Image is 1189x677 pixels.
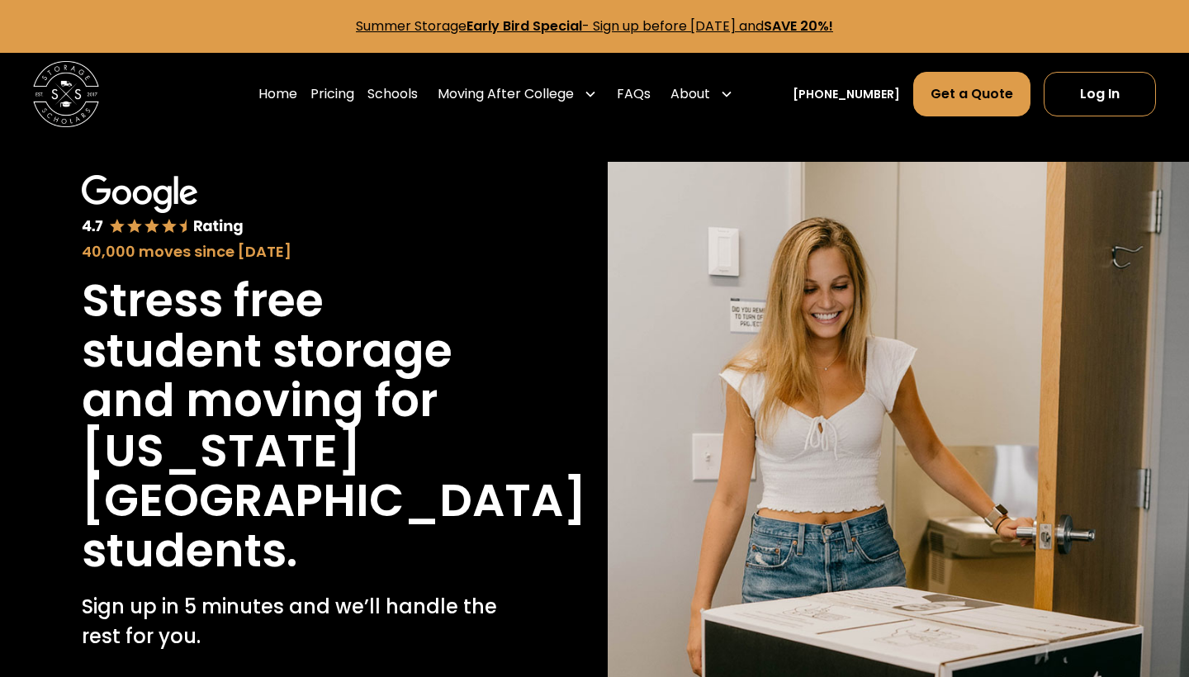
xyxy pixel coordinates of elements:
[82,526,297,576] h1: students.
[764,17,833,36] strong: SAVE 20%!
[33,61,99,127] img: Storage Scholars main logo
[467,17,582,36] strong: Early Bird Special
[258,71,297,117] a: Home
[793,86,900,103] a: [PHONE_NUMBER]
[82,240,500,263] div: 40,000 moves since [DATE]
[617,71,651,117] a: FAQs
[82,276,500,426] h1: Stress free student storage and moving for
[1044,72,1156,116] a: Log In
[356,17,833,36] a: Summer StorageEarly Bird Special- Sign up before [DATE] andSAVE 20%!
[431,71,604,117] div: Moving After College
[82,592,500,651] p: Sign up in 5 minutes and we’ll handle the rest for you.
[82,426,586,526] h1: [US_STATE][GEOGRAPHIC_DATA]
[670,84,710,104] div: About
[33,61,99,127] a: home
[664,71,740,117] div: About
[310,71,354,117] a: Pricing
[82,175,244,237] img: Google 4.7 star rating
[913,72,1030,116] a: Get a Quote
[367,71,418,117] a: Schools
[438,84,574,104] div: Moving After College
